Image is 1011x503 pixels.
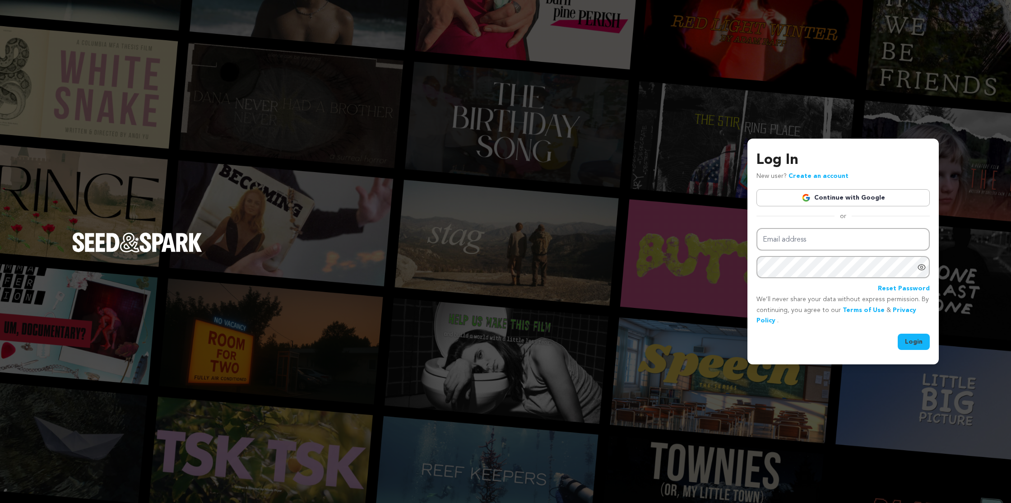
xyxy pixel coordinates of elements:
span: or [835,212,852,221]
a: Reset Password [878,284,930,294]
button: Login [898,334,930,350]
a: Terms of Use [843,307,885,313]
a: Seed&Spark Homepage [72,233,202,270]
a: Create an account [788,173,849,179]
img: Google logo [802,193,811,202]
input: Email address [756,228,930,251]
p: We’ll never share your data without express permission. By continuing, you agree to our & . [756,294,930,326]
p: New user? [756,171,849,182]
img: Seed&Spark Logo [72,233,202,252]
h3: Log In [756,149,930,171]
a: Continue with Google [756,189,930,206]
a: Show password as plain text. Warning: this will display your password on the screen. [917,263,926,272]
